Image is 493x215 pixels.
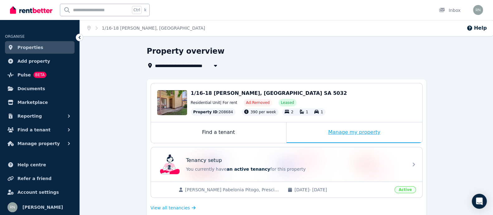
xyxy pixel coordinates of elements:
span: [DATE] - [DATE] [294,187,391,193]
span: 390 per week [250,110,276,114]
span: Ctrl [132,6,142,14]
button: Manage property [5,137,75,150]
button: Reporting [5,110,75,122]
span: 1/16-18 [PERSON_NAME], [GEOGRAPHIC_DATA] SA 5032 [191,90,347,96]
a: Documents [5,82,75,95]
div: Manage my property [287,122,422,143]
span: Add property [17,57,50,65]
a: Help centre [5,159,75,171]
img: Tenancy setup [160,154,180,174]
h1: Property overview [147,46,225,56]
span: ORGANISE [5,34,25,39]
span: Find a tenant [17,126,51,134]
a: Refer a friend [5,172,75,185]
span: Documents [17,85,45,92]
div: : 208684 [191,108,236,116]
span: 1 [321,110,323,114]
span: Manage property [17,140,60,147]
div: Open Intercom Messenger [472,194,487,209]
span: Residential Unit | For rent [191,100,237,105]
a: Account settings [5,186,75,198]
a: Properties [5,41,75,54]
div: Find a tenant [151,122,286,143]
a: Add property [5,55,75,67]
span: Active [394,186,416,193]
span: Ad: Removed [246,100,270,105]
a: PulseBETA [5,69,75,81]
span: k [144,7,146,12]
img: RentBetter [10,5,52,15]
span: View all tenancies [151,205,190,211]
span: Leased [281,100,294,105]
span: Reporting [17,112,42,120]
button: Help [466,24,487,32]
span: 2 [291,110,293,114]
span: Refer a friend [17,175,51,182]
a: Marketplace [5,96,75,109]
span: Marketplace [17,99,48,106]
span: Account settings [17,188,59,196]
a: 1/16-18 [PERSON_NAME], [GEOGRAPHIC_DATA] [102,26,205,31]
p: Tenancy setup [186,157,222,164]
span: [PERSON_NAME] [22,203,63,211]
div: Inbox [439,7,461,13]
p: You currently have for this property [186,166,404,172]
span: Property ID [193,110,218,115]
nav: Breadcrumb [80,20,213,36]
span: [PERSON_NAME] Pabelonia Pitogo, Prescious [PERSON_NAME] Pitogo [185,187,282,193]
span: Properties [17,44,43,51]
button: Find a tenant [5,124,75,136]
img: Ronel Naude [7,202,17,212]
span: Help centre [17,161,46,169]
span: Pulse [17,71,31,79]
span: 1 [306,110,308,114]
span: an active tenancy [227,167,270,172]
span: BETA [33,72,46,78]
a: View all tenancies [151,205,196,211]
a: Tenancy setupTenancy setupYou currently havean active tenancyfor this property [151,147,422,182]
img: Ronel Naude [473,5,483,15]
